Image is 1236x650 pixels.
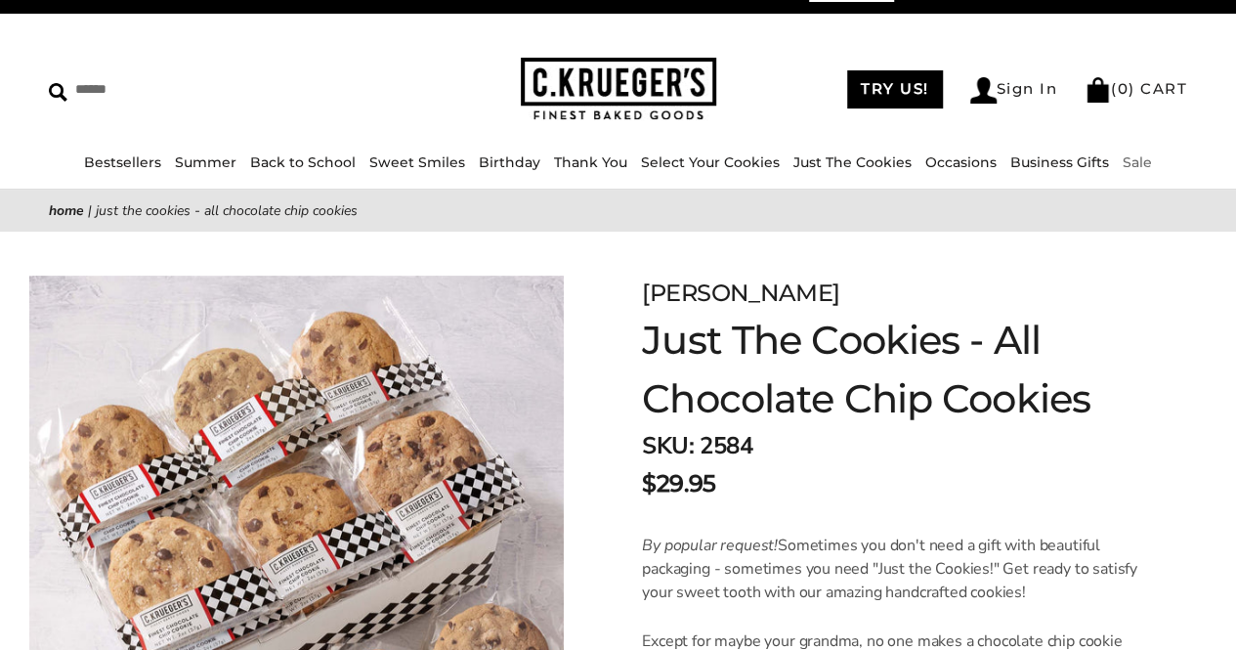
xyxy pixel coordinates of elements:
a: Select Your Cookies [641,153,780,171]
input: Search [49,74,310,105]
a: Sign In [970,77,1058,104]
p: Sometimes you don't need a gift with beautiful packaging - sometimes you need "Just the Cookies!"... [642,534,1138,604]
span: $29.95 [642,466,715,501]
a: Occasions [925,153,997,171]
nav: breadcrumbs [49,199,1187,222]
img: C.KRUEGER'S [521,58,716,121]
img: Bag [1085,77,1111,103]
span: 2584 [700,430,752,461]
a: Business Gifts [1010,153,1109,171]
a: Sale [1123,153,1152,171]
img: Account [970,77,997,104]
span: Just The Cookies - All Chocolate Chip Cookies [96,201,358,220]
a: Sweet Smiles [369,153,465,171]
a: Birthday [479,153,540,171]
h1: Just The Cookies - All Chocolate Chip Cookies [642,311,1138,428]
a: Just The Cookies [793,153,912,171]
a: Thank You [554,153,627,171]
a: TRY US! [847,70,943,108]
a: Bestsellers [84,153,161,171]
span: | [88,201,92,220]
a: Home [49,201,84,220]
a: Back to School [250,153,356,171]
img: Search [49,83,67,102]
a: (0) CART [1085,79,1187,98]
div: [PERSON_NAME] [642,276,1138,311]
a: Summer [175,153,236,171]
em: By popular request! [642,535,778,556]
span: 0 [1118,79,1129,98]
strong: SKU: [642,430,694,461]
